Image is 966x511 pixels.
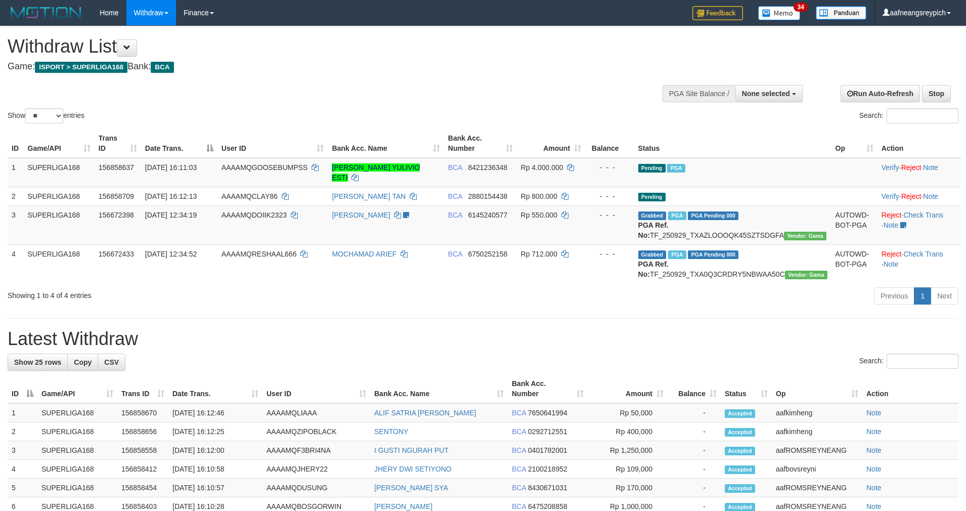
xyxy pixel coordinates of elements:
[374,502,432,510] a: [PERSON_NAME]
[8,244,24,283] td: 4
[901,192,921,200] a: Reject
[866,446,882,454] a: Note
[588,479,668,497] td: Rp 170,000
[512,428,526,436] span: BCA
[589,191,630,201] div: - - -
[528,446,567,454] span: Copy 0401782001 to clipboard
[772,460,862,479] td: aafbovsreyni
[448,211,462,219] span: BCA
[688,211,738,220] span: PGA Pending
[638,260,669,278] b: PGA Ref. No:
[882,250,902,258] a: Reject
[24,187,95,205] td: SUPERLIGA168
[638,211,667,220] span: Grabbed
[222,250,297,258] span: AAAAMQRESHAAL666
[8,403,37,422] td: 1
[37,374,117,403] th: Game/API: activate to sort column ascending
[877,205,961,244] td: · ·
[668,441,721,460] td: -
[98,354,125,371] a: CSV
[874,287,914,305] a: Previous
[816,6,866,20] img: panduan.png
[8,374,37,403] th: ID: activate to sort column descending
[887,108,958,123] input: Search:
[8,36,634,57] h1: Withdraw List
[922,85,951,102] a: Stop
[589,162,630,173] div: - - -
[859,108,958,123] label: Search:
[667,164,685,173] span: Marked by aafsoycanthlai
[8,187,24,205] td: 2
[25,108,63,123] select: Showentries
[99,211,134,219] span: 156672398
[901,163,921,172] a: Reject
[168,403,262,422] td: [DATE] 16:12:46
[37,479,117,497] td: SUPERLIGA168
[168,422,262,441] td: [DATE] 16:12:25
[692,6,743,20] img: Feedback.jpg
[877,187,961,205] td: · ·
[468,163,508,172] span: Copy 8421236348 to clipboard
[8,286,395,301] div: Showing 1 to 4 of 4 entries
[725,465,755,474] span: Accepted
[528,502,567,510] span: Copy 6475208858 to clipboard
[99,250,134,258] span: 156672433
[668,460,721,479] td: -
[74,358,92,366] span: Copy
[8,479,37,497] td: 5
[8,5,84,20] img: MOTION_logo.png
[332,163,420,182] a: [PERSON_NAME] YULIVIO ESTI
[24,244,95,283] td: SUPERLIGA168
[589,249,630,259] div: - - -
[468,250,508,258] span: Copy 6750252158 to clipboard
[866,409,882,417] a: Note
[512,465,526,473] span: BCA
[638,193,666,201] span: Pending
[634,205,831,244] td: TF_250929_TXAZLOOOQK45SZTSDGFA
[668,211,686,220] span: Marked by aafsoycanthlai
[374,428,408,436] a: SENTONY
[884,221,899,229] a: Note
[222,211,287,219] span: AAAAMQDOIIK2323
[332,250,397,258] a: MOCHAMAD ARIEF
[8,205,24,244] td: 3
[866,465,882,473] a: Note
[222,192,278,200] span: AAAAMQCLAY86
[262,422,370,441] td: AAAAMQZIPOBLACK
[882,163,899,172] a: Verify
[8,460,37,479] td: 4
[99,163,134,172] span: 156858637
[374,409,476,417] a: ALIF SATRIA [PERSON_NAME]
[923,192,938,200] a: Note
[725,409,755,418] span: Accepted
[448,192,462,200] span: BCA
[222,163,308,172] span: AAAAMQGOOSEBUMPSS
[772,403,862,422] td: aafkimheng
[14,358,61,366] span: Show 25 rows
[841,85,920,102] a: Run Auto-Refresh
[512,409,526,417] span: BCA
[528,484,567,492] span: Copy 8430671031 to clipboard
[145,163,197,172] span: [DATE] 16:11:03
[831,244,877,283] td: AUTOWD-BOT-PGA
[914,287,931,305] a: 1
[468,211,508,219] span: Copy 6145240577 to clipboard
[877,129,961,158] th: Action
[877,244,961,283] td: · ·
[668,422,721,441] td: -
[862,374,958,403] th: Action
[785,271,827,279] span: Vendor URL: https://trx31.1velocity.biz
[887,354,958,369] input: Search:
[668,374,721,403] th: Balance: activate to sort column ascending
[328,129,444,158] th: Bank Acc. Name: activate to sort column ascending
[931,287,958,305] a: Next
[688,250,738,259] span: PGA Pending
[638,164,666,173] span: Pending
[521,211,557,219] span: Rp 550.000
[117,422,168,441] td: 156858656
[725,447,755,455] span: Accepted
[668,479,721,497] td: -
[444,129,517,158] th: Bank Acc. Number: activate to sort column ascending
[512,446,526,454] span: BCA
[638,221,669,239] b: PGA Ref. No:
